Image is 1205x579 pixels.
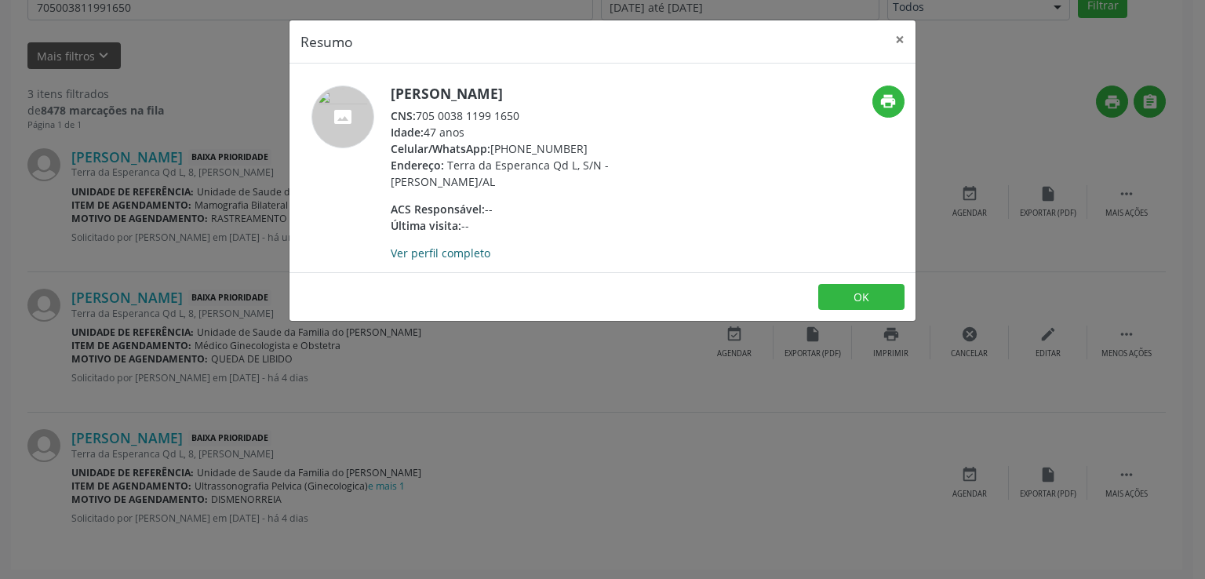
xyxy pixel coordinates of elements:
h5: [PERSON_NAME] [391,86,696,102]
h5: Resumo [300,31,353,52]
div: [PHONE_NUMBER] [391,140,696,157]
img: accompaniment [311,86,374,148]
span: Idade: [391,125,424,140]
a: Ver perfil completo [391,246,490,260]
span: CNS: [391,108,416,123]
div: -- [391,217,696,234]
div: 705 0038 1199 1650 [391,107,696,124]
i: print [879,93,897,110]
button: OK [818,284,905,311]
div: -- [391,201,696,217]
span: ACS Responsável: [391,202,485,217]
button: Close [884,20,916,59]
span: Terra da Esperanca Qd L, S/N - [PERSON_NAME]/AL [391,158,609,189]
span: Celular/WhatsApp: [391,141,490,156]
button: print [872,86,905,118]
span: Endereço: [391,158,444,173]
div: 47 anos [391,124,696,140]
span: Última visita: [391,218,461,233]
